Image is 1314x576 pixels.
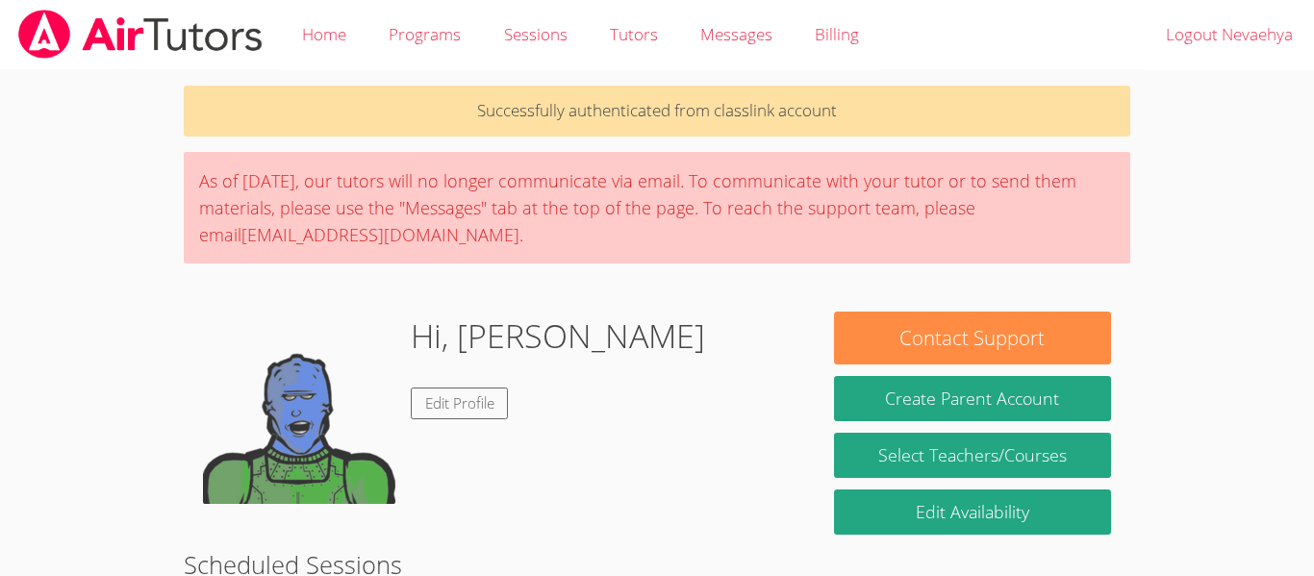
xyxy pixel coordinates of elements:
[411,312,705,361] h1: Hi, [PERSON_NAME]
[184,152,1130,263] div: As of [DATE], our tutors will no longer communicate via email. To communicate with your tutor or ...
[411,388,509,419] a: Edit Profile
[834,312,1111,364] button: Contact Support
[203,312,395,504] img: default.png
[834,376,1111,421] button: Create Parent Account
[700,23,772,45] span: Messages
[834,433,1111,478] a: Select Teachers/Courses
[16,10,265,59] img: airtutors_banner-c4298cdbf04f3fff15de1276eac7730deb9818008684d7c2e4769d2f7ddbe033.png
[184,86,1130,137] p: Successfully authenticated from classlink account
[834,489,1111,535] a: Edit Availability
